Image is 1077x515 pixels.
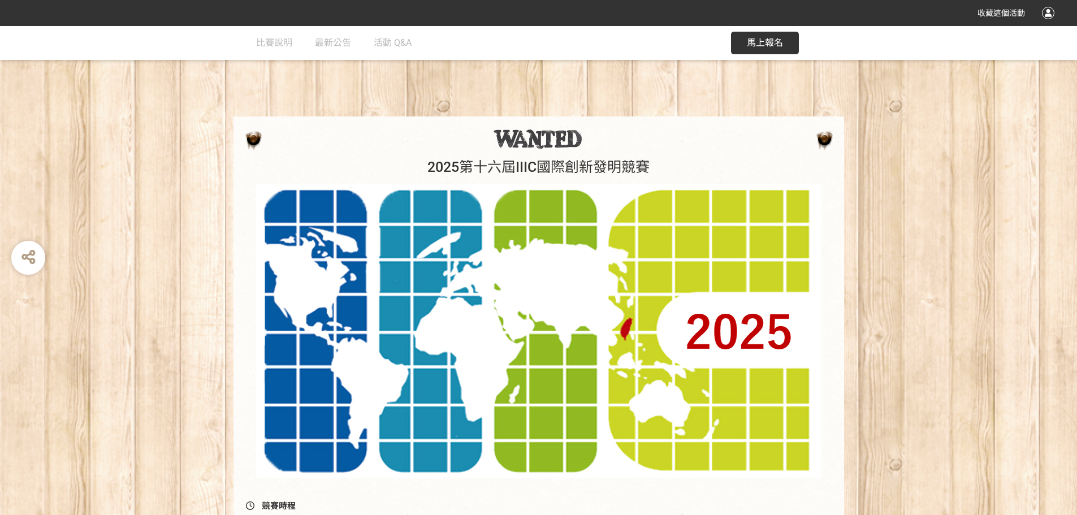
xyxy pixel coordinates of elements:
[977,8,1025,18] span: 收藏這個活動
[256,37,292,48] span: 比賽說明
[731,32,799,54] button: 馬上報名
[315,26,351,60] a: 最新公告
[494,129,583,149] img: 2025第十六屆IIIC國際創新發明競賽
[245,159,833,176] h1: 2025第十六屆IIIC國際創新發明競賽
[256,26,292,60] a: 比賽說明
[374,26,412,60] a: 活動 Q&A
[374,37,412,48] span: 活動 Q&A
[262,501,296,511] span: 競賽時程
[747,37,783,48] span: 馬上報名
[315,37,351,48] span: 最新公告
[256,184,821,478] img: 2025第十六屆IIIC國際創新發明競賽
